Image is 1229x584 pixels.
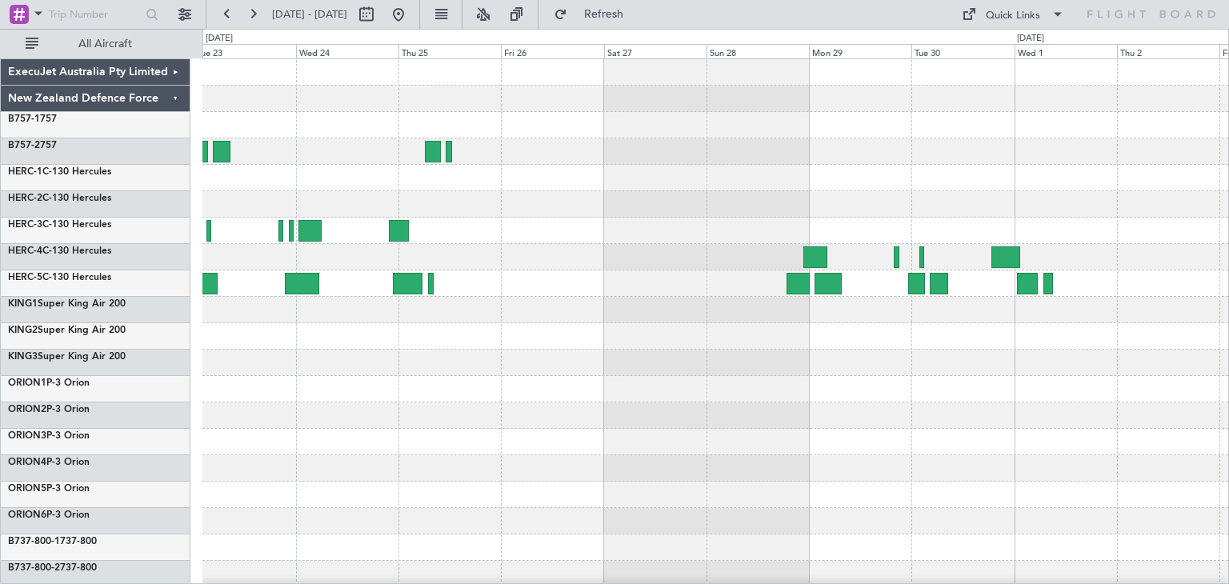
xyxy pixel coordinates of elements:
[8,220,42,230] span: HERC-3
[8,114,57,124] a: B757-1757
[8,141,40,150] span: B757-2
[272,7,347,22] span: [DATE] - [DATE]
[206,32,233,46] div: [DATE]
[8,167,111,177] a: HERC-1C-130 Hercules
[296,44,398,58] div: Wed 24
[8,326,38,335] span: KING2
[8,114,40,124] span: B757-1
[194,44,296,58] div: Tue 23
[18,31,174,57] button: All Aircraft
[1017,32,1044,46] div: [DATE]
[8,194,42,203] span: HERC-2
[707,44,809,58] div: Sun 28
[986,8,1040,24] div: Quick Links
[8,273,111,282] a: HERC-5C-130 Hercules
[8,299,126,309] a: KING1Super King Air 200
[8,326,126,335] a: KING2Super King Air 200
[8,378,90,388] a: ORION1P-3 Orion
[8,484,90,494] a: ORION5P-3 Orion
[954,2,1072,27] button: Quick Links
[8,484,46,494] span: ORION5
[1015,44,1117,58] div: Wed 1
[1117,44,1219,58] div: Thu 2
[8,299,38,309] span: KING1
[8,167,42,177] span: HERC-1
[8,458,46,467] span: ORION4
[8,352,38,362] span: KING3
[546,2,643,27] button: Refresh
[809,44,911,58] div: Mon 29
[8,378,46,388] span: ORION1
[42,38,169,50] span: All Aircraft
[8,273,42,282] span: HERC-5
[8,405,90,414] a: ORION2P-3 Orion
[8,431,90,441] a: ORION3P-3 Orion
[570,9,638,20] span: Refresh
[8,220,111,230] a: HERC-3C-130 Hercules
[8,510,90,520] a: ORION6P-3 Orion
[8,563,60,573] span: B737-800-2
[8,246,111,256] a: HERC-4C-130 Hercules
[501,44,603,58] div: Fri 26
[8,537,97,546] a: B737-800-1737-800
[8,537,60,546] span: B737-800-1
[8,141,57,150] a: B757-2757
[8,352,126,362] a: KING3Super King Air 200
[398,44,501,58] div: Thu 25
[8,405,46,414] span: ORION2
[8,458,90,467] a: ORION4P-3 Orion
[911,44,1014,58] div: Tue 30
[8,563,97,573] a: B737-800-2737-800
[604,44,707,58] div: Sat 27
[8,510,46,520] span: ORION6
[8,246,42,256] span: HERC-4
[8,431,46,441] span: ORION3
[8,194,111,203] a: HERC-2C-130 Hercules
[49,2,141,26] input: Trip Number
